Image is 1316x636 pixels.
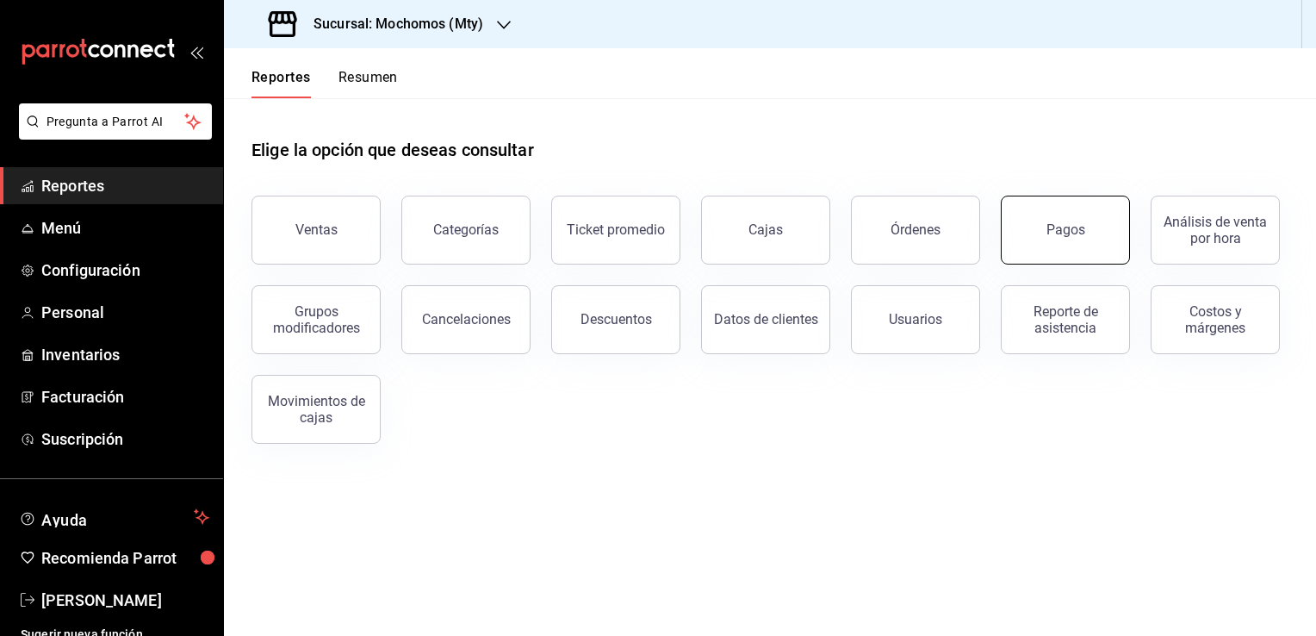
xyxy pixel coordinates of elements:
[41,589,209,612] span: [PERSON_NAME]
[263,393,369,426] div: Movimientos de cajas
[1001,196,1130,265] button: Pagos
[1151,196,1280,265] button: Análisis de venta por hora
[251,69,311,98] button: Reportes
[1162,303,1269,336] div: Costos y márgenes
[251,137,534,163] h1: Elige la opción que deseas consultar
[567,221,665,238] div: Ticket promedio
[1151,285,1280,354] button: Costos y márgenes
[251,69,398,98] div: navigation tabs
[1046,221,1085,238] div: Pagos
[551,285,680,354] button: Descuentos
[1012,303,1119,336] div: Reporte de asistencia
[422,311,511,327] div: Cancelaciones
[338,69,398,98] button: Resumen
[701,196,830,265] button: Cajas
[251,196,381,265] button: Ventas
[748,221,783,238] div: Cajas
[401,285,531,354] button: Cancelaciones
[1162,214,1269,246] div: Análisis de venta por hora
[851,285,980,354] button: Usuarios
[851,196,980,265] button: Órdenes
[41,216,209,240] span: Menú
[41,174,209,197] span: Reportes
[251,285,381,354] button: Grupos modificadores
[263,303,369,336] div: Grupos modificadores
[41,427,209,451] span: Suscripción
[551,196,680,265] button: Ticket promedio
[300,14,483,34] h3: Sucursal: Mochomos (Mty)
[47,113,185,131] span: Pregunta a Parrot AI
[12,125,212,143] a: Pregunta a Parrot AI
[41,507,187,527] span: Ayuda
[714,311,818,327] div: Datos de clientes
[41,259,209,282] span: Configuración
[41,301,209,324] span: Personal
[189,45,203,59] button: open_drawer_menu
[295,221,338,238] div: Ventas
[41,546,209,570] span: Recomienda Parrot
[433,221,499,238] div: Categorías
[19,103,212,140] button: Pregunta a Parrot AI
[251,375,381,444] button: Movimientos de cajas
[41,343,209,366] span: Inventarios
[891,221,940,238] div: Órdenes
[41,385,209,408] span: Facturación
[889,311,942,327] div: Usuarios
[701,285,830,354] button: Datos de clientes
[580,311,652,327] div: Descuentos
[1001,285,1130,354] button: Reporte de asistencia
[401,196,531,265] button: Categorías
